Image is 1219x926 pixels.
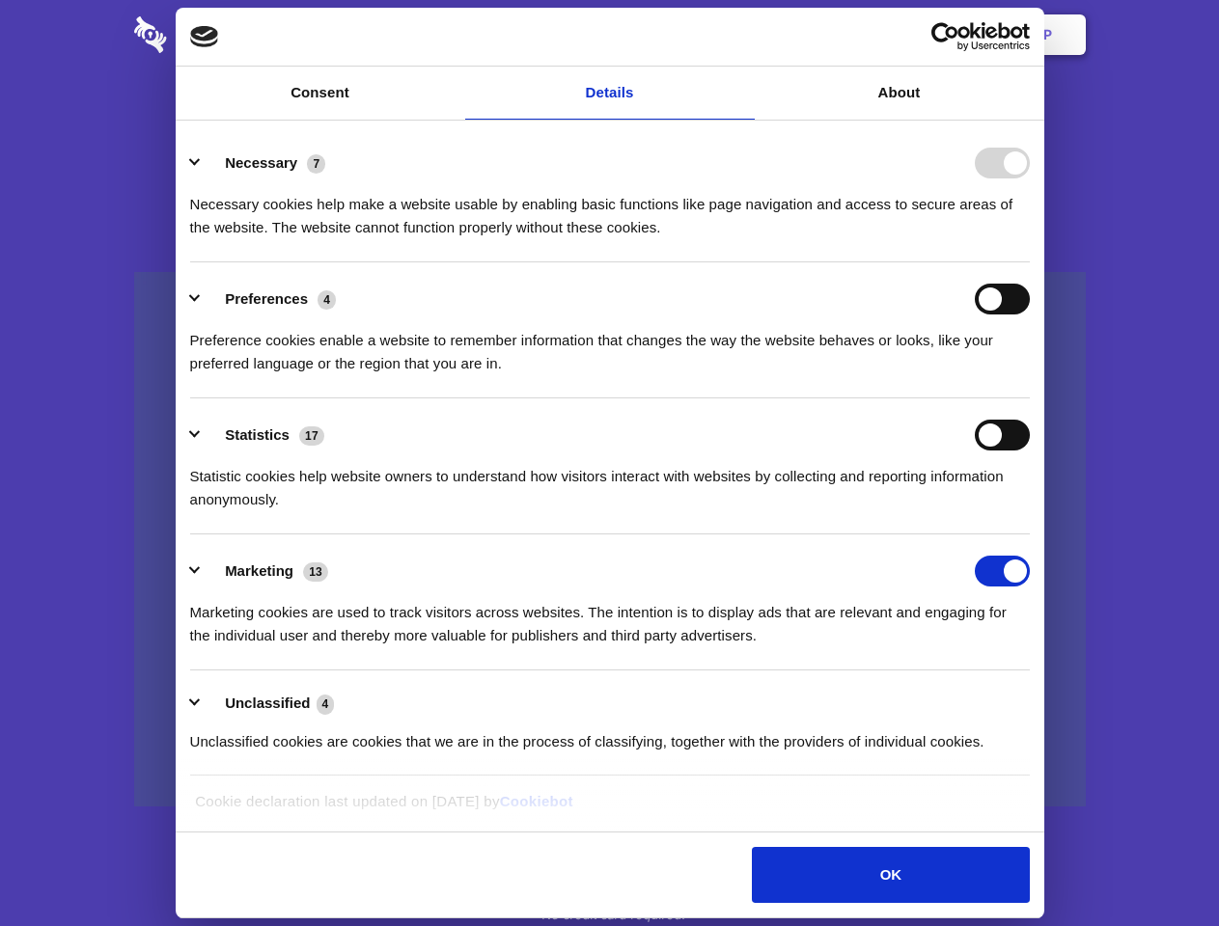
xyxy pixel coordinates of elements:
button: OK [752,847,1029,903]
button: Marketing (13) [190,556,341,586]
div: Marketing cookies are used to track visitors across websites. The intention is to display ads tha... [190,586,1030,647]
img: logo [190,26,219,47]
h1: Eliminate Slack Data Loss. [134,87,1086,156]
a: Pricing [567,5,651,65]
span: 4 [317,694,335,714]
a: About [755,67,1044,120]
div: Cookie declaration last updated on [DATE] by [180,790,1039,828]
label: Marketing [225,562,293,579]
span: 17 [299,426,324,446]
span: 4 [318,290,336,310]
label: Preferences [225,290,308,307]
button: Preferences (4) [190,284,348,314]
span: 13 [303,562,328,582]
div: Unclassified cookies are cookies that we are in the process of classifying, together with the pro... [190,716,1030,753]
a: Details [465,67,755,120]
a: Usercentrics Cookiebot - opens in a new window [861,22,1030,51]
img: logo-wordmark-white-trans-d4663122ce5f474addd5e946df7df03e33cb6a1c49d2221995e7729f52c070b2.svg [134,16,299,53]
a: Contact [783,5,872,65]
a: Wistia video thumbnail [134,272,1086,807]
button: Unclassified (4) [190,692,346,716]
a: Cookiebot [500,793,573,809]
button: Necessary (7) [190,148,338,178]
label: Necessary [225,154,297,171]
h4: Auto-redaction of sensitive data, encrypted data sharing and self-destructing private chats. Shar... [134,176,1086,239]
span: 7 [307,154,325,174]
iframe: Drift Widget Chat Controller [1122,830,1196,903]
div: Necessary cookies help make a website usable by enabling basic functions like page navigation and... [190,178,1030,239]
label: Statistics [225,426,290,443]
div: Statistic cookies help website owners to understand how visitors interact with websites by collec... [190,450,1030,511]
button: Statistics (17) [190,420,337,450]
div: Preference cookies enable a website to remember information that changes the way the website beha... [190,314,1030,375]
a: Consent [176,67,465,120]
a: Login [875,5,959,65]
